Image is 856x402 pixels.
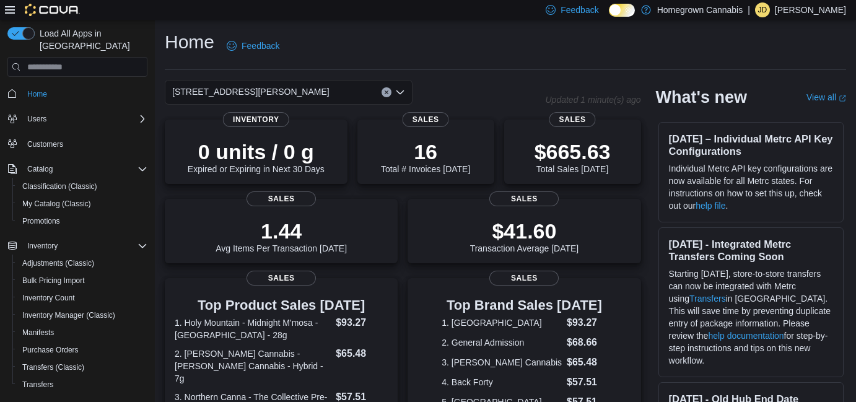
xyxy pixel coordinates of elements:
[669,133,833,157] h3: [DATE] – Individual Metrc API Key Configurations
[17,273,147,288] span: Bulk Pricing Import
[17,343,147,357] span: Purchase Orders
[696,201,725,211] a: help file
[17,179,147,194] span: Classification (Classic)
[12,255,152,272] button: Adjustments (Classic)
[22,199,91,209] span: My Catalog (Classic)
[12,376,152,393] button: Transfers
[17,214,65,229] a: Promotions
[188,139,325,164] p: 0 units / 0 g
[22,238,147,253] span: Inventory
[222,33,284,58] a: Feedback
[22,162,147,177] span: Catalog
[669,268,833,367] p: Starting [DATE], store-to-store transfers can now be integrated with Metrc using in [GEOGRAPHIC_D...
[549,112,596,127] span: Sales
[470,219,579,243] p: $41.60
[175,317,331,341] dt: 1. Holy Mountain - Midnight M'mosa - [GEOGRAPHIC_DATA] - 28g
[561,4,598,16] span: Feedback
[567,355,607,370] dd: $65.48
[2,84,152,102] button: Home
[22,85,147,101] span: Home
[22,310,115,320] span: Inventory Manager (Classic)
[22,181,97,191] span: Classification (Classic)
[27,89,47,99] span: Home
[22,111,51,126] button: Users
[489,271,559,286] span: Sales
[27,164,53,174] span: Catalog
[470,219,579,253] div: Transaction Average [DATE]
[22,111,147,126] span: Users
[17,377,147,392] span: Transfers
[216,219,347,243] p: 1.44
[442,317,562,329] dt: 1. [GEOGRAPHIC_DATA]
[22,380,53,390] span: Transfers
[22,345,79,355] span: Purchase Orders
[12,341,152,359] button: Purchase Orders
[12,359,152,376] button: Transfers (Classic)
[17,360,89,375] a: Transfers (Classic)
[656,87,747,107] h2: What's new
[12,307,152,324] button: Inventory Manager (Classic)
[839,95,846,102] svg: External link
[22,258,94,268] span: Adjustments (Classic)
[442,376,562,388] dt: 4. Back Forty
[27,114,46,124] span: Users
[17,308,120,323] a: Inventory Manager (Classic)
[12,289,152,307] button: Inventory Count
[12,272,152,289] button: Bulk Pricing Import
[17,196,147,211] span: My Catalog (Classic)
[17,214,147,229] span: Promotions
[17,291,147,305] span: Inventory Count
[22,87,52,102] a: Home
[442,356,562,369] dt: 3. [PERSON_NAME] Cannabis
[748,2,750,17] p: |
[12,178,152,195] button: Classification (Classic)
[758,2,767,17] span: JD
[165,30,214,55] h1: Home
[381,139,470,164] p: 16
[22,328,54,338] span: Manifests
[806,92,846,102] a: View allExternal link
[535,139,611,164] p: $665.63
[172,84,330,99] span: [STREET_ADDRESS][PERSON_NAME]
[567,315,607,330] dd: $93.27
[22,216,60,226] span: Promotions
[381,139,470,174] div: Total # Invoices [DATE]
[216,219,347,253] div: Avg Items Per Transaction [DATE]
[567,375,607,390] dd: $57.51
[247,191,316,206] span: Sales
[27,139,63,149] span: Customers
[669,162,833,212] p: Individual Metrc API key configurations are now available for all Metrc states. For instructions ...
[708,331,784,341] a: help documentation
[382,87,391,97] button: Clear input
[2,135,152,153] button: Customers
[669,238,833,263] h3: [DATE] - Integrated Metrc Transfers Coming Soon
[442,298,606,313] h3: Top Brand Sales [DATE]
[17,360,147,375] span: Transfers (Classic)
[175,298,388,313] h3: Top Product Sales [DATE]
[27,241,58,251] span: Inventory
[12,212,152,230] button: Promotions
[22,276,85,286] span: Bulk Pricing Import
[22,238,63,253] button: Inventory
[175,347,331,385] dt: 2. [PERSON_NAME] Cannabis - [PERSON_NAME] Cannabis - Hybrid - 7g
[2,160,152,178] button: Catalog
[336,346,388,361] dd: $65.48
[689,294,726,304] a: Transfers
[35,27,147,52] span: Load All Apps in [GEOGRAPHIC_DATA]
[336,315,388,330] dd: $93.27
[247,271,316,286] span: Sales
[17,273,90,288] a: Bulk Pricing Import
[489,191,559,206] span: Sales
[17,325,59,340] a: Manifests
[775,2,846,17] p: [PERSON_NAME]
[657,2,743,17] p: Homegrown Cannabis
[545,95,640,105] p: Updated 1 minute(s) ago
[242,40,279,52] span: Feedback
[22,162,58,177] button: Catalog
[17,343,84,357] a: Purchase Orders
[22,137,68,152] a: Customers
[567,335,607,350] dd: $68.66
[395,87,405,97] button: Open list of options
[22,293,75,303] span: Inventory Count
[2,237,152,255] button: Inventory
